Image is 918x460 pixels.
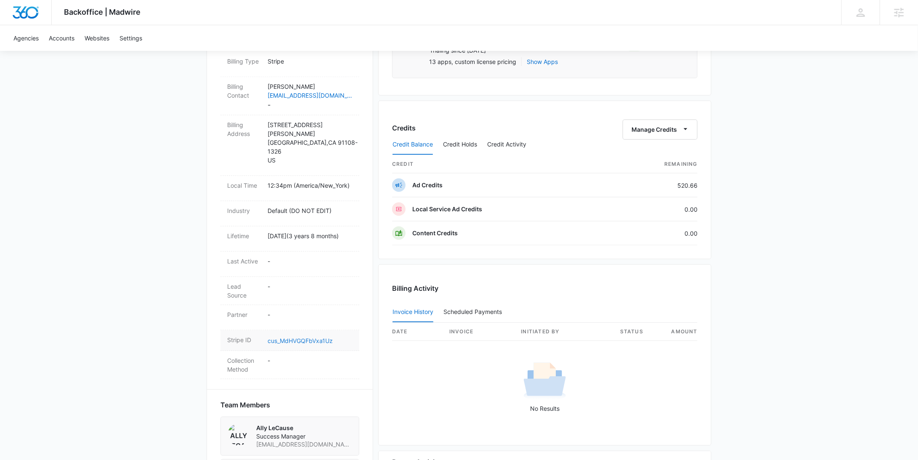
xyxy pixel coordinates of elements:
[44,25,80,51] a: Accounts
[392,123,416,133] h3: Credits
[64,8,141,16] span: Backoffice | Madwire
[443,135,477,155] button: Credit Holds
[608,173,698,197] td: 520.66
[268,82,353,91] p: [PERSON_NAME]
[220,305,359,330] div: Partner-
[114,25,147,51] a: Settings
[227,231,261,240] dt: Lifetime
[220,252,359,277] div: Last Active-
[268,356,353,365] p: -
[227,257,261,266] dt: Last Active
[220,351,359,379] div: Collection Method-
[412,229,458,237] p: Content Credits
[268,82,353,110] dd: -
[227,206,261,215] dt: Industry
[220,77,359,115] div: Billing Contact[PERSON_NAME][EMAIL_ADDRESS][DOMAIN_NAME]-
[429,57,516,66] p: 13 apps, custom license pricing
[220,226,359,252] div: Lifetime[DATE](3 years 8 months)
[220,115,359,176] div: Billing Address[STREET_ADDRESS][PERSON_NAME][GEOGRAPHIC_DATA],CA 91108-1326US
[256,424,352,432] p: Ally LeCause
[228,424,249,446] img: Ally LeCause
[256,440,352,449] span: [EMAIL_ADDRESS][DOMAIN_NAME]
[220,201,359,226] div: IndustryDefault (DO NOT EDIT)
[527,57,558,66] button: Show Apps
[412,205,482,213] p: Local Service Ad Credits
[80,25,114,51] a: Websites
[664,323,698,341] th: amount
[227,282,261,300] dt: Lead Source
[623,120,698,140] button: Manage Credits
[268,57,353,66] p: Stripe
[487,135,526,155] button: Credit Activity
[268,231,353,240] p: [DATE] ( 3 years 8 months )
[268,181,353,190] p: 12:34pm ( America/New_York )
[220,330,359,351] div: Stripe IDcus_MdHVGQFbVxa1Uz
[393,135,433,155] button: Credit Balance
[393,404,697,413] p: No Results
[268,206,353,215] p: Default (DO NOT EDIT)
[608,221,698,245] td: 0.00
[227,181,261,190] dt: Local Time
[220,52,359,77] div: Billing TypeStripe
[227,120,261,138] dt: Billing Address
[608,155,698,173] th: Remaining
[524,360,566,402] img: No Results
[443,309,505,315] div: Scheduled Payments
[227,57,261,66] dt: Billing Type
[515,323,613,341] th: Initiated By
[220,277,359,305] div: Lead Source-
[268,310,353,319] p: -
[392,323,443,341] th: date
[613,323,664,341] th: status
[268,337,333,344] a: cus_MdHVGQFbVxa1Uz
[227,335,261,344] dt: Stripe ID
[220,400,270,410] span: Team Members
[392,283,698,293] h3: Billing Activity
[227,310,261,319] dt: Partner
[412,181,443,189] p: Ad Credits
[268,282,353,291] p: -
[8,25,44,51] a: Agencies
[227,82,261,100] dt: Billing Contact
[268,120,353,165] p: [STREET_ADDRESS][PERSON_NAME] [GEOGRAPHIC_DATA] , CA 91108-1326 US
[256,432,352,441] span: Success Manager
[268,257,353,266] p: -
[443,323,515,341] th: invoice
[220,176,359,201] div: Local Time12:34pm (America/New_York)
[268,91,353,100] a: [EMAIL_ADDRESS][DOMAIN_NAME]
[392,155,608,173] th: credit
[227,356,261,374] dt: Collection Method
[393,302,433,322] button: Invoice History
[608,197,698,221] td: 0.00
